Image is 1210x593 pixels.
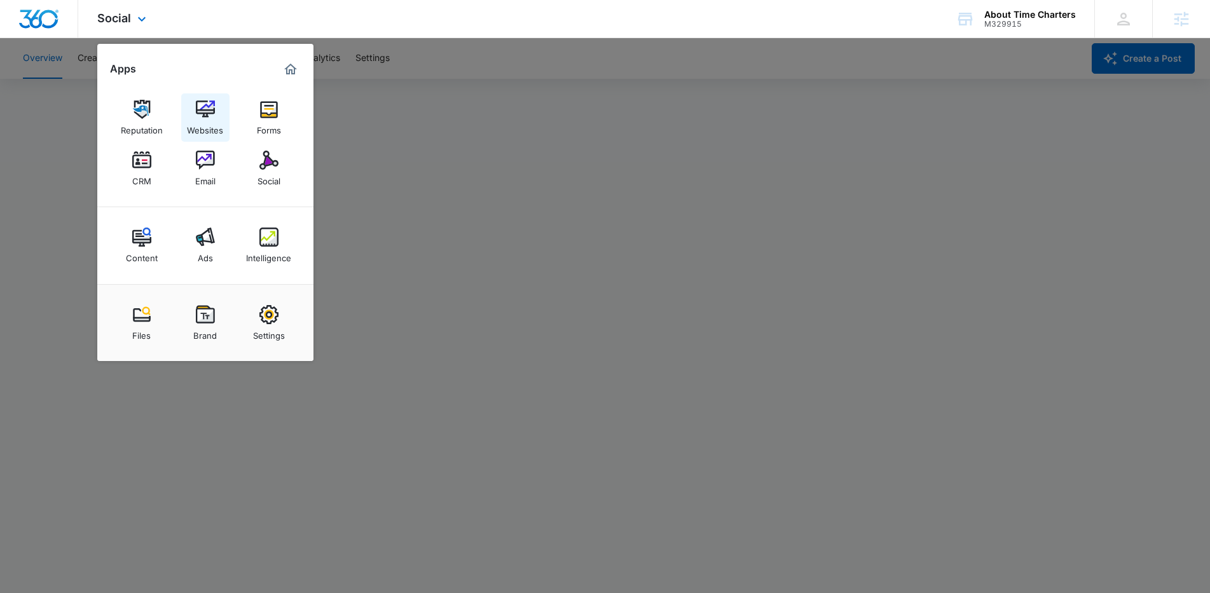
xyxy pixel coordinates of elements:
[195,170,216,186] div: Email
[245,299,293,347] a: Settings
[132,324,151,341] div: Files
[245,144,293,193] a: Social
[198,247,213,263] div: Ads
[118,93,166,142] a: Reputation
[126,247,158,263] div: Content
[132,170,151,186] div: CRM
[187,119,223,135] div: Websites
[181,299,230,347] a: Brand
[193,324,217,341] div: Brand
[245,93,293,142] a: Forms
[984,10,1076,20] div: account name
[110,63,136,75] h2: Apps
[280,59,301,79] a: Marketing 360® Dashboard
[245,221,293,269] a: Intelligence
[258,170,280,186] div: Social
[181,221,230,269] a: Ads
[118,144,166,193] a: CRM
[97,11,131,25] span: Social
[181,144,230,193] a: Email
[181,93,230,142] a: Websites
[984,20,1076,29] div: account id
[118,299,166,347] a: Files
[253,324,285,341] div: Settings
[246,247,291,263] div: Intelligence
[257,119,281,135] div: Forms
[118,221,166,269] a: Content
[121,119,163,135] div: Reputation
